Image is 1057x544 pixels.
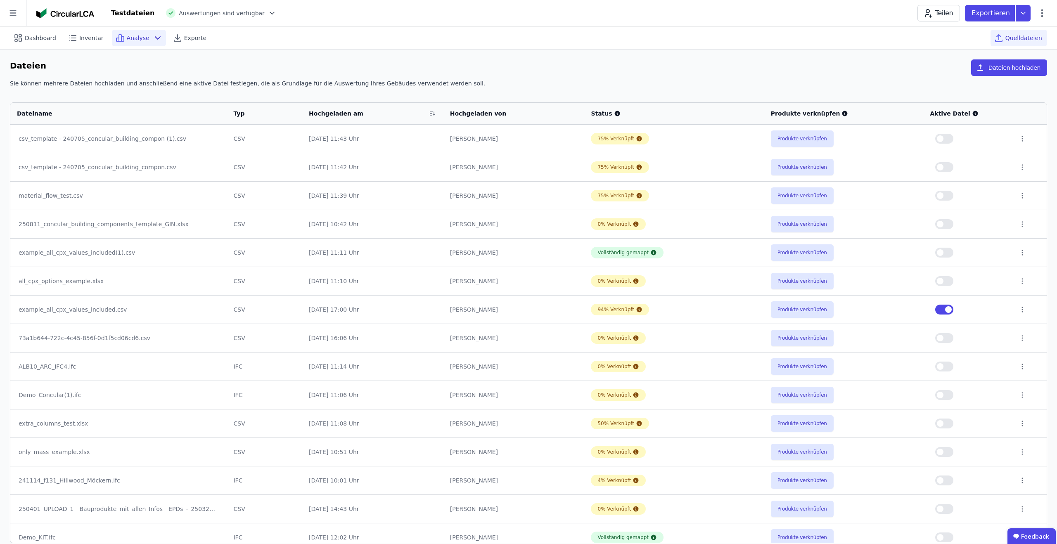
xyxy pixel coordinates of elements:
[309,419,437,428] div: [DATE] 11:08 Uhr
[19,277,218,285] div: all_cpx_options_example.xlsx
[450,277,578,285] div: [PERSON_NAME]
[25,34,56,42] span: Dashboard
[233,220,296,228] div: CSV
[233,505,296,513] div: CSV
[19,476,218,485] div: 241114_f131_Hillwood_Möckern.ifc
[233,277,296,285] div: CSV
[771,216,834,232] button: Produkte verknüpfen
[309,220,437,228] div: [DATE] 10:42 Uhr
[450,362,578,371] div: [PERSON_NAME]
[233,334,296,342] div: CSV
[309,362,437,371] div: [DATE] 11:14 Uhr
[309,448,437,456] div: [DATE] 10:51 Uhr
[309,334,437,342] div: [DATE] 16:06 Uhr
[309,533,437,542] div: [DATE] 12:02 Uhr
[771,501,834,517] button: Produkte verknüpfen
[233,448,296,456] div: CSV
[597,306,634,313] div: 94% Verknüpft
[309,163,437,171] div: [DATE] 11:42 Uhr
[597,135,634,142] div: 75% Verknüpft
[111,8,154,18] div: Testdateien
[450,109,567,118] div: Hochgeladen von
[233,163,296,171] div: CSV
[309,192,437,200] div: [DATE] 11:39 Uhr
[309,476,437,485] div: [DATE] 10:01 Uhr
[450,192,578,200] div: [PERSON_NAME]
[597,164,634,170] div: 75% Verknüpft
[971,59,1047,76] button: Dateien hochladen
[450,220,578,228] div: [PERSON_NAME]
[450,391,578,399] div: [PERSON_NAME]
[309,391,437,399] div: [DATE] 11:06 Uhr
[771,444,834,460] button: Produkte verknüpfen
[309,277,437,285] div: [DATE] 11:10 Uhr
[597,192,634,199] div: 75% Verknüpft
[597,449,631,455] div: 0% Verknüpft
[19,305,218,314] div: example_all_cpx_values_included.csv
[19,192,218,200] div: material_flow_test.csv
[450,448,578,456] div: [PERSON_NAME]
[309,505,437,513] div: [DATE] 14:43 Uhr
[19,334,218,342] div: 73a1b644-722c-4c45-856f-0d1f5cd06cd6.csv
[36,8,94,18] img: Concular
[771,387,834,403] button: Produkte verknüpfen
[972,8,1012,18] p: Exportieren
[771,187,834,204] button: Produkte verknüpfen
[17,109,209,118] div: Dateiname
[597,335,631,341] div: 0% Verknüpft
[19,533,218,542] div: Demo_KIT.ifc
[771,472,834,489] button: Produkte verknüpfen
[233,109,285,118] div: Typ
[19,448,218,456] div: only_mass_example.xlsx
[597,278,631,284] div: 0% Verknüpft
[10,59,46,73] h6: Dateien
[233,391,296,399] div: IFC
[450,533,578,542] div: [PERSON_NAME]
[771,244,834,261] button: Produkte verknüpfen
[309,109,426,118] div: Hochgeladen am
[771,109,917,118] div: Produkte verknüpfen
[233,305,296,314] div: CSV
[771,415,834,432] button: Produkte verknüpfen
[233,135,296,143] div: CSV
[127,34,149,42] span: Analyse
[19,248,218,257] div: example_all_cpx_values_included(1).csv
[597,420,634,427] div: 50% Verknüpft
[597,363,631,370] div: 0% Verknüpft
[450,135,578,143] div: [PERSON_NAME]
[19,220,218,228] div: 250811_concular_building_components_template_GIN.xlsx
[917,5,960,21] button: Teilen
[597,506,631,512] div: 0% Verknüpft
[450,305,578,314] div: [PERSON_NAME]
[591,109,757,118] div: Status
[597,534,649,541] div: Vollständig gemappt
[771,358,834,375] button: Produkte verknüpfen
[19,163,218,171] div: csv_template - 240705_concular_building_compon.csv
[233,533,296,542] div: IFC
[309,248,437,257] div: [DATE] 11:11 Uhr
[233,192,296,200] div: CSV
[450,419,578,428] div: [PERSON_NAME]
[771,159,834,175] button: Produkte verknüpfen
[771,130,834,147] button: Produkte verknüpfen
[19,391,218,399] div: Demo_Concular(1).ifc
[19,135,218,143] div: csv_template - 240705_concular_building_compon (1).csv
[597,249,649,256] div: Vollständig gemappt
[450,163,578,171] div: [PERSON_NAME]
[19,362,218,371] div: ALB10_ARC_IFC4.ifc
[450,476,578,485] div: [PERSON_NAME]
[233,419,296,428] div: CSV
[771,273,834,289] button: Produkte verknüpfen
[233,362,296,371] div: IFC
[930,109,1006,118] div: Aktive Datei
[79,34,104,42] span: Inventar
[19,419,218,428] div: extra_columns_test.xlsx
[309,135,437,143] div: [DATE] 11:43 Uhr
[597,221,631,227] div: 0% Verknüpft
[450,248,578,257] div: [PERSON_NAME]
[450,505,578,513] div: [PERSON_NAME]
[184,34,206,42] span: Exporte
[450,334,578,342] div: [PERSON_NAME]
[179,9,265,17] span: Auswertungen sind verfügbar
[309,305,437,314] div: [DATE] 17:00 Uhr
